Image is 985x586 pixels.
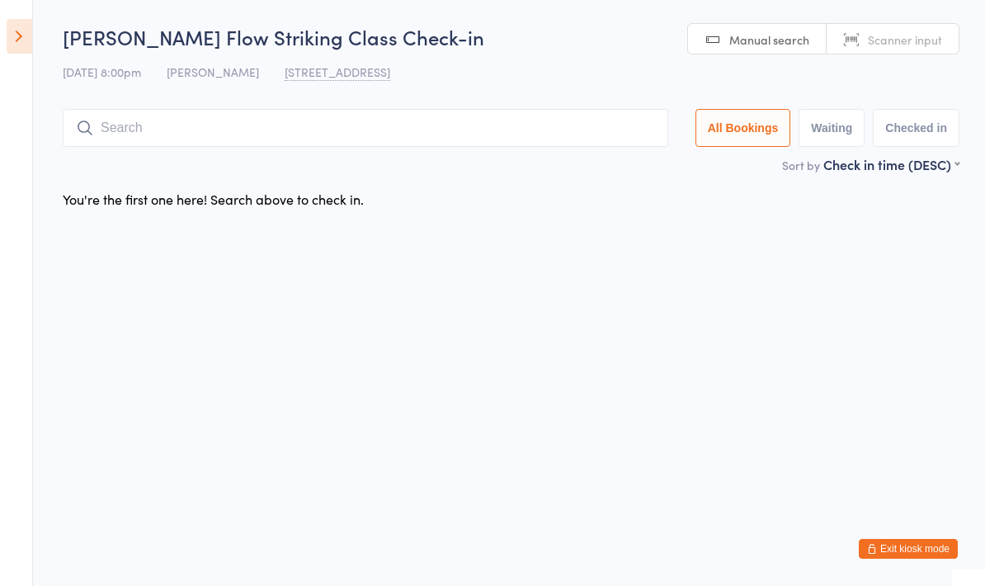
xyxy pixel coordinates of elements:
div: Check in time (DESC) [823,155,959,173]
button: Checked in [873,109,959,147]
span: [DATE] 8:00pm [63,64,141,80]
button: All Bookings [695,109,791,147]
button: Exit kiosk mode [859,539,958,559]
span: Scanner input [868,31,942,48]
span: [PERSON_NAME] [167,64,259,80]
input: Search [63,109,668,147]
label: Sort by [782,157,820,173]
button: Waiting [799,109,865,147]
span: Manual search [729,31,809,48]
div: You're the first one here! Search above to check in. [63,190,364,208]
h2: [PERSON_NAME] Flow Striking Class Check-in [63,23,959,50]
